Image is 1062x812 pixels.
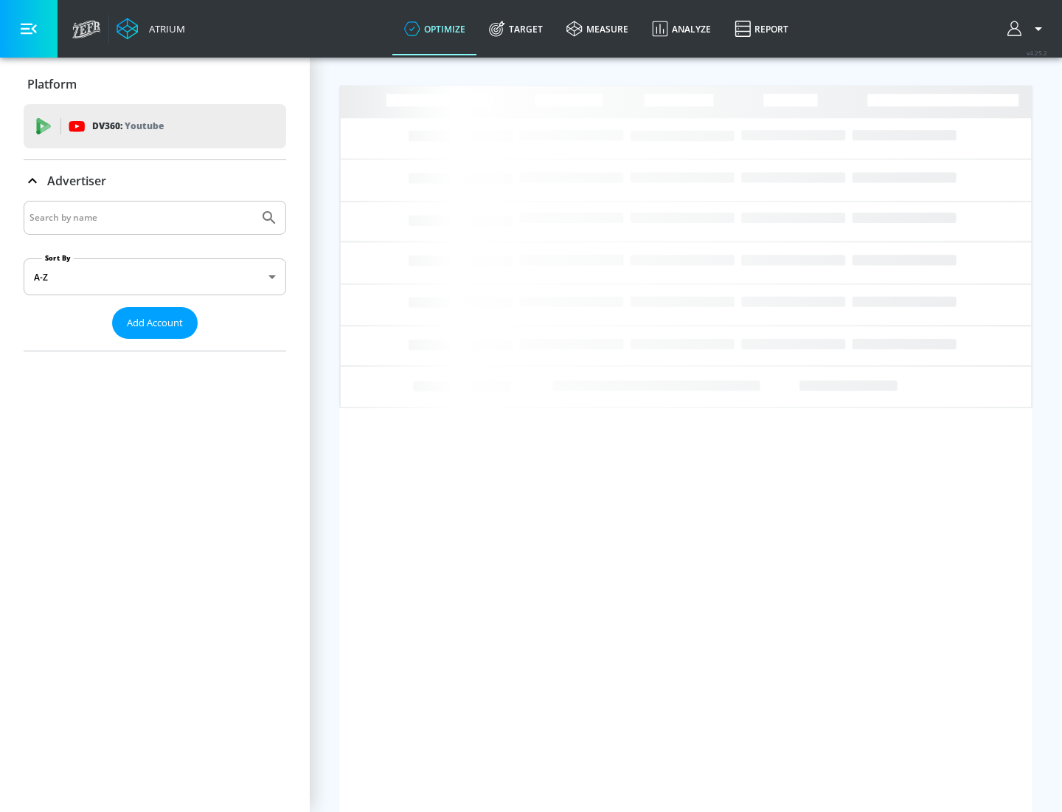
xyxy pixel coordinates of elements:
p: DV360: [92,118,164,134]
div: Platform [24,63,286,105]
button: Add Account [112,307,198,339]
div: A-Z [24,258,286,295]
p: Youtube [125,118,164,134]
a: measure [555,2,640,55]
nav: list of Advertiser [24,339,286,351]
a: Target [477,2,555,55]
a: optimize [392,2,477,55]
a: Analyze [640,2,723,55]
div: Advertiser [24,201,286,351]
label: Sort By [42,253,74,263]
span: v 4.25.2 [1027,49,1047,57]
a: Atrium [117,18,185,40]
p: Advertiser [47,173,106,189]
p: Platform [27,76,77,92]
input: Search by name [29,208,253,227]
span: Add Account [127,314,183,331]
a: Report [723,2,800,55]
div: Atrium [143,22,185,35]
div: Advertiser [24,160,286,202]
div: DV360: Youtube [24,104,286,148]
